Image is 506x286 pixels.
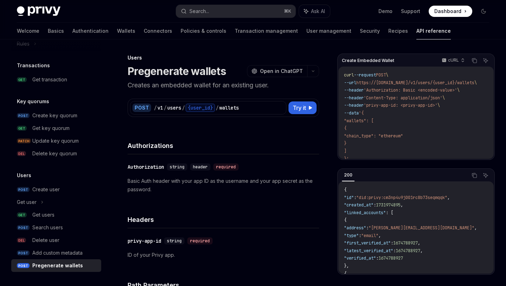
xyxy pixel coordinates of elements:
a: Support [401,8,420,15]
span: "[PERSON_NAME][EMAIL_ADDRESS][DOMAIN_NAME]" [369,225,474,231]
span: : [393,248,396,254]
div: Get key quorum [32,124,70,132]
div: Add custom metadata [32,249,83,257]
div: required [213,163,239,170]
a: POSTCreate user [11,183,101,196]
button: Toggle dark mode [478,6,489,17]
span: : [ [386,210,393,216]
div: Search... [189,7,209,15]
a: POSTAdd custom metadata [11,247,101,259]
div: v1 [157,104,163,111]
a: User management [306,23,351,39]
span: 1674788927 [393,240,418,246]
span: "linked_accounts" [344,210,386,216]
div: 200 [342,171,355,179]
span: \ [386,72,388,78]
button: Search...⌘K [176,5,295,18]
h5: Key quorums [17,97,49,106]
div: Get users [32,211,54,219]
div: Update key quorum [32,137,79,145]
div: Create key quorum [32,111,77,120]
span: Open in ChatGPT [260,68,303,75]
button: Ask AI [299,5,330,18]
span: --url [344,80,356,86]
span: } [344,141,346,146]
div: Pregenerate wallets [32,261,83,270]
div: / [182,104,185,111]
a: GETGet transaction [11,73,101,86]
span: POST [17,250,30,256]
a: POSTCreate key quorum [11,109,101,122]
span: }' [344,156,349,162]
span: --data [344,110,359,116]
span: : [374,202,376,208]
span: , [420,248,423,254]
button: Ask AI [481,56,490,65]
span: "type" [344,233,359,238]
span: "first_verified_at" [344,240,391,246]
span: : [391,240,393,246]
span: POST [17,113,30,118]
h4: Authorizations [128,141,319,150]
span: "did:privy:cm3np4u9j001rc8b73seqmqqk" [356,195,447,200]
span: string [167,238,182,244]
a: GETGet users [11,209,101,221]
span: 1674788927 [378,255,403,261]
a: Security [360,23,380,39]
span: --header [344,87,364,93]
div: / [216,104,219,111]
span: Ask AI [311,8,325,15]
span: { [344,125,346,131]
a: Transaction management [235,23,298,39]
div: Delete key quorum [32,149,77,158]
div: / [154,104,157,111]
span: 1731974895 [376,202,401,208]
span: }, [344,263,349,269]
span: { [344,187,346,193]
span: GET [17,77,27,82]
p: Creates an embedded wallet for an existing user. [128,80,319,90]
div: Authorization [128,163,164,170]
span: Create Embedded Wallet [342,58,394,63]
span: --request [354,72,376,78]
span: , [418,240,420,246]
div: Delete user [32,236,59,244]
button: Try it [288,101,317,114]
span: : [354,195,356,200]
span: , [401,202,403,208]
span: POST [17,187,30,192]
span: "id" [344,195,354,200]
span: "address" [344,225,366,231]
span: \ [457,87,460,93]
span: ⌘ K [284,8,291,14]
a: DELDelete user [11,234,101,247]
a: PATCHUpdate key quorum [11,135,101,147]
div: {user_id} [186,104,215,112]
span: : [359,233,361,238]
a: Demo [378,8,393,15]
span: , [447,195,450,200]
span: \ [442,95,445,101]
span: "created_at" [344,202,374,208]
a: Wallets [117,23,135,39]
span: "chain_type": "ethereum" [344,133,403,139]
p: Basic Auth header with your app ID as the username and your app secret as the password. [128,177,319,194]
span: 'Content-Type: application/json' [364,95,442,101]
span: 1674788927 [396,248,420,254]
div: Users [128,54,319,61]
a: DELDelete key quorum [11,147,101,160]
button: Ask AI [481,171,490,180]
span: "wallets": [ [344,118,374,124]
button: Copy the contents from the code block [470,171,479,180]
h1: Pregenerate wallets [128,65,226,77]
span: "latest_verified_at" [344,248,393,254]
a: POSTPregenerate wallets [11,259,101,272]
a: Policies & controls [181,23,226,39]
span: --header [344,95,364,101]
span: "email" [361,233,378,238]
span: POST [17,263,30,268]
a: Connectors [144,23,172,39]
span: string [170,164,184,170]
a: Recipes [388,23,408,39]
span: POST [17,225,30,230]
